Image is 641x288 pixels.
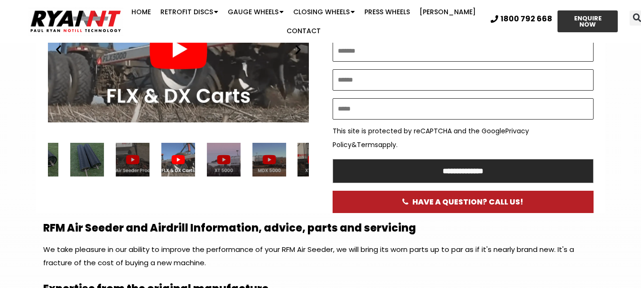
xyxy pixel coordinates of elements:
[127,2,156,21] a: Home
[48,143,309,177] div: Slides Slides
[566,15,610,28] span: ENQUIRE NOW
[402,198,523,206] span: HAVE A QUESTION? CALL US!
[333,126,529,149] a: Privacy Policy
[207,143,241,177] div: 3 / 8
[116,143,149,177] div: 1 / 8
[333,124,594,151] p: This site is protected by reCAPTCHA and the Google & apply.
[298,143,332,177] div: 5 / 8
[288,2,360,21] a: Closing Wheels
[415,2,481,21] a: [PERSON_NAME]
[501,15,552,23] span: 1800 792 668
[43,243,598,269] p: We take pleasure in our ability to improve the performance of your RFM Air Seeder, we will bring ...
[124,2,483,40] nav: Menu
[282,21,325,40] a: Contact
[557,10,618,32] a: ENQUIRE NOW
[156,2,223,21] a: Retrofit Discs
[292,43,304,55] div: Next slide
[252,143,286,177] div: 4 / 8
[53,43,65,55] div: Previous slide
[161,143,195,177] div: FLX & DX Carts RFM Air Seeder
[491,15,552,23] a: 1800 792 668
[360,2,415,21] a: Press Wheels
[28,7,123,36] img: Ryan NT logo
[223,2,288,21] a: Gauge Wheels
[333,191,594,213] a: HAVE A QUESTION? CALL US!
[70,143,104,177] div: 8 / 8
[43,223,598,233] h2: RFM Air Seeder and Airdrill Information, advice, parts and servicing
[161,143,195,177] div: 2 / 8
[357,140,378,149] a: Terms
